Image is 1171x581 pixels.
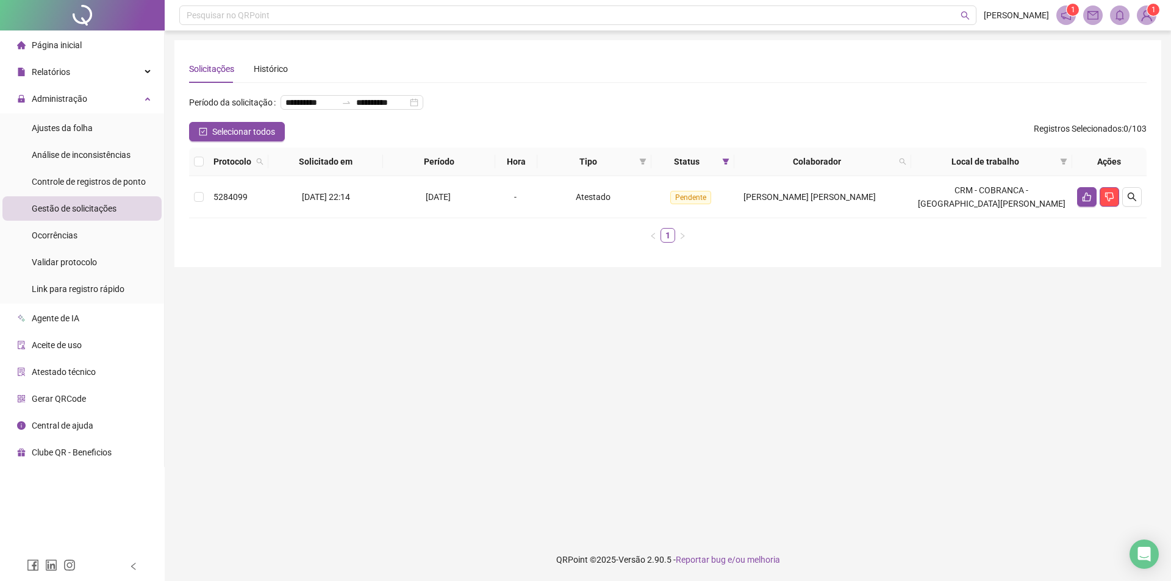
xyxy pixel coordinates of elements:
[63,559,76,571] span: instagram
[743,192,876,202] span: [PERSON_NAME] [PERSON_NAME]
[661,228,675,243] li: 1
[302,192,350,202] span: [DATE] 22:14
[17,41,26,49] span: home
[576,192,611,202] span: Atestado
[720,152,732,171] span: filter
[189,122,285,141] button: Selecionar todos
[1147,4,1159,16] sup: Atualize o seu contato no menu Meus Dados
[199,127,207,136] span: check-square
[1061,10,1072,21] span: notification
[1127,192,1137,202] span: search
[722,158,729,165] span: filter
[254,62,288,76] div: Histórico
[661,229,675,242] a: 1
[961,11,970,20] span: search
[383,148,495,176] th: Período
[129,562,138,571] span: left
[656,155,718,168] span: Status
[1087,10,1098,21] span: mail
[17,68,26,76] span: file
[32,204,116,213] span: Gestão de solicitações
[1130,540,1159,569] div: Open Intercom Messenger
[32,230,77,240] span: Ocorrências
[32,367,96,377] span: Atestado técnico
[32,40,82,50] span: Página inicial
[17,94,26,103] span: lock
[17,394,26,403] span: qrcode
[45,559,57,571] span: linkedin
[646,228,661,243] li: Página anterior
[1060,158,1067,165] span: filter
[1058,152,1070,171] span: filter
[32,447,112,457] span: Clube QR - Beneficios
[189,93,281,112] label: Período da solicitação
[32,394,86,404] span: Gerar QRCode
[1105,192,1114,202] span: dislike
[32,257,97,267] span: Validar protocolo
[637,152,649,171] span: filter
[32,150,131,160] span: Análise de inconsistências
[342,98,351,107] span: to
[32,67,70,77] span: Relatórios
[1034,122,1147,141] span: : 0 / 103
[254,152,266,171] span: search
[17,421,26,430] span: info-circle
[1034,124,1122,134] span: Registros Selecionados
[17,448,26,457] span: gift
[542,155,634,168] span: Tipo
[17,341,26,349] span: audit
[899,158,906,165] span: search
[32,313,79,323] span: Agente de IA
[213,192,248,202] span: 5284099
[514,192,517,202] span: -
[639,158,646,165] span: filter
[256,158,263,165] span: search
[1114,10,1125,21] span: bell
[495,148,537,176] th: Hora
[32,340,82,350] span: Aceite de uso
[650,232,657,240] span: left
[916,155,1055,168] span: Local de trabalho
[911,176,1072,218] td: CRM - COBRANCA - [GEOGRAPHIC_DATA][PERSON_NAME]
[32,284,124,294] span: Link para registro rápido
[897,152,909,171] span: search
[618,555,645,565] span: Versão
[32,94,87,104] span: Administração
[17,368,26,376] span: solution
[646,228,661,243] button: left
[1082,192,1092,202] span: like
[1151,5,1156,14] span: 1
[1137,6,1156,24] img: 82410
[213,155,251,168] span: Protocolo
[676,555,780,565] span: Reportar bug e/ou melhoria
[675,228,690,243] button: right
[1067,4,1079,16] sup: 1
[1071,5,1075,14] span: 1
[670,191,711,204] span: Pendente
[268,148,383,176] th: Solicitado em
[165,538,1171,581] footer: QRPoint © 2025 - 2.90.5 -
[984,9,1049,22] span: [PERSON_NAME]
[32,421,93,430] span: Central de ajuda
[32,123,93,133] span: Ajustes da folha
[342,98,351,107] span: swap-right
[679,232,686,240] span: right
[32,177,146,187] span: Controle de registros de ponto
[426,192,451,202] span: [DATE]
[1077,155,1142,168] div: Ações
[212,125,275,138] span: Selecionar todos
[675,228,690,243] li: Próxima página
[739,155,893,168] span: Colaborador
[189,62,234,76] div: Solicitações
[27,559,39,571] span: facebook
